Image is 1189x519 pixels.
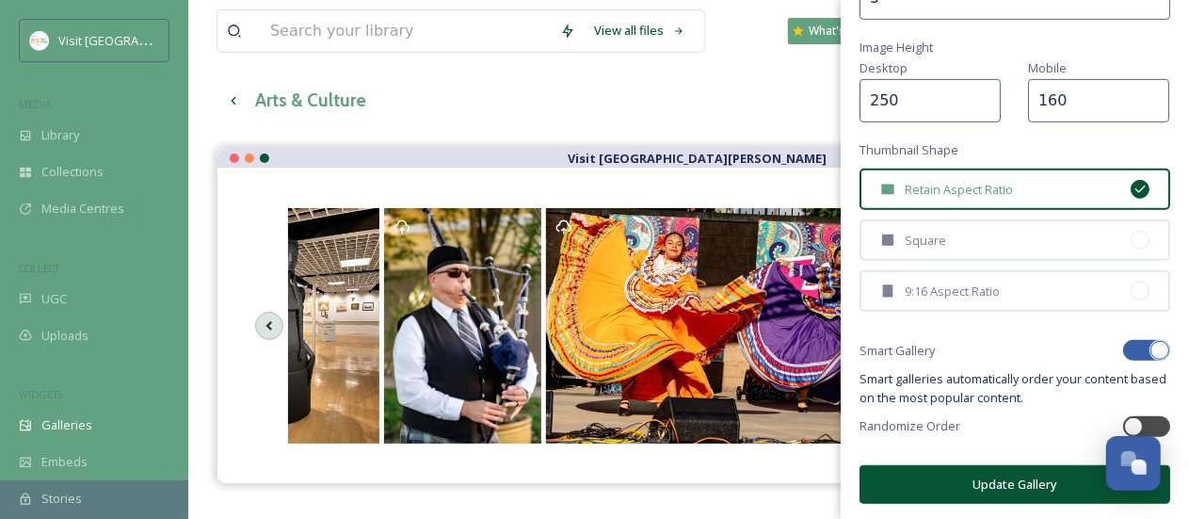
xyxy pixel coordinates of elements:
img: images.png [30,31,49,50]
span: Library [41,126,79,144]
span: 9:16 Aspect Ratio [905,283,1000,300]
span: WIDGETS [19,387,62,401]
span: Square [905,232,946,250]
a: What's New [788,18,882,44]
span: Randomize Order [860,417,960,435]
span: Retain Aspect Ratio [905,181,1013,199]
span: Smart galleries automatically order your content based on the most popular content. [860,370,1170,406]
span: Uploads [41,327,88,345]
span: UGC [41,290,67,308]
span: MEDIA [19,97,52,111]
span: Mobile [1028,59,1067,76]
input: 250 [860,79,1001,122]
button: Update Gallery [860,465,1170,504]
input: Search your library [261,10,551,52]
span: Embeds [41,453,88,471]
span: Galleries [41,416,92,434]
span: Media Centres [41,200,124,218]
span: COLLECT [19,261,59,275]
span: Smart Gallery [860,342,935,360]
span: Thumbnail Shape [860,141,958,159]
input: 250 [1028,79,1169,122]
span: Collections [41,163,104,181]
button: Open Chat [1106,436,1161,491]
a: View all files [585,12,695,49]
span: Image Height [860,39,933,57]
span: Visit [GEOGRAPHIC_DATA][PERSON_NAME] [58,31,297,49]
strong: Visit [GEOGRAPHIC_DATA][PERSON_NAME] [568,150,827,167]
h3: Arts & Culture [255,87,366,114]
span: Stories [41,490,82,508]
span: Desktop [860,59,908,76]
